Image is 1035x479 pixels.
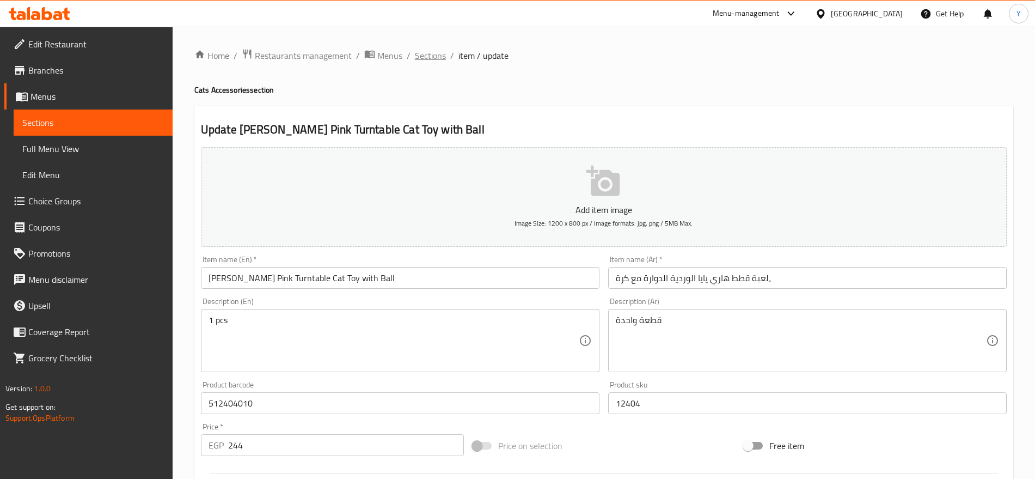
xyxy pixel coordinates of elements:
li: / [234,49,237,62]
span: Menus [30,90,164,103]
span: Coverage Report [28,325,164,338]
span: Coupons [28,221,164,234]
h4: Cats Accessories section [194,84,1013,95]
div: Menu-management [713,7,780,20]
a: Coverage Report [4,319,173,345]
span: Menu disclaimer [28,273,164,286]
a: Restaurants management [242,48,352,63]
input: Please enter product sku [608,392,1007,414]
a: Menus [4,83,173,110]
span: 1.0.0 [34,381,51,396]
p: EGP [209,439,224,452]
span: Full Menu View [22,142,164,155]
input: Please enter price [228,434,464,456]
a: Edit Restaurant [4,31,173,57]
a: Choice Groups [4,188,173,214]
a: Menu disclaimer [4,266,173,293]
h2: Update [PERSON_NAME] Pink Turntable Cat Toy with Ball [201,122,1007,138]
a: Upsell [4,293,173,319]
a: Menus [364,48,402,63]
a: Edit Menu [14,162,173,188]
span: Grocery Checklist [28,351,164,365]
textarea: قطعة واحدة [616,315,986,367]
span: Promotions [28,247,164,260]
button: Add item imageImage Size: 1200 x 800 px / Image formats: jpg, png / 5MB Max. [201,147,1007,247]
input: Enter name En [201,267,599,289]
a: Sections [415,49,446,62]
span: Branches [28,64,164,77]
a: Promotions [4,240,173,266]
span: Version: [5,381,32,396]
input: Enter name Ar [608,267,1007,289]
span: Image Size: 1200 x 800 px / Image formats: jpg, png / 5MB Max. [515,217,693,229]
span: Choice Groups [28,195,164,208]
a: Support.OpsPlatform [5,411,75,425]
span: Menus [377,49,402,62]
span: Y [1016,8,1021,20]
textarea: 1 pcs [209,315,579,367]
nav: breadcrumb [194,48,1013,63]
span: Get support on: [5,400,56,414]
li: / [450,49,454,62]
a: Sections [14,110,173,136]
a: Full Menu View [14,136,173,162]
span: Price on selection [498,439,562,452]
li: / [356,49,360,62]
li: / [407,49,411,62]
span: Upsell [28,299,164,312]
span: item / update [458,49,509,62]
div: [GEOGRAPHIC_DATA] [831,8,903,20]
a: Grocery Checklist [4,345,173,371]
span: Free item [769,439,804,452]
span: Edit Menu [22,168,164,181]
span: Sections [22,116,164,129]
span: Restaurants management [255,49,352,62]
a: Home [194,49,229,62]
a: Coupons [4,214,173,240]
p: Add item image [218,203,990,216]
span: Edit Restaurant [28,38,164,51]
a: Branches [4,57,173,83]
input: Please enter product barcode [201,392,599,414]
